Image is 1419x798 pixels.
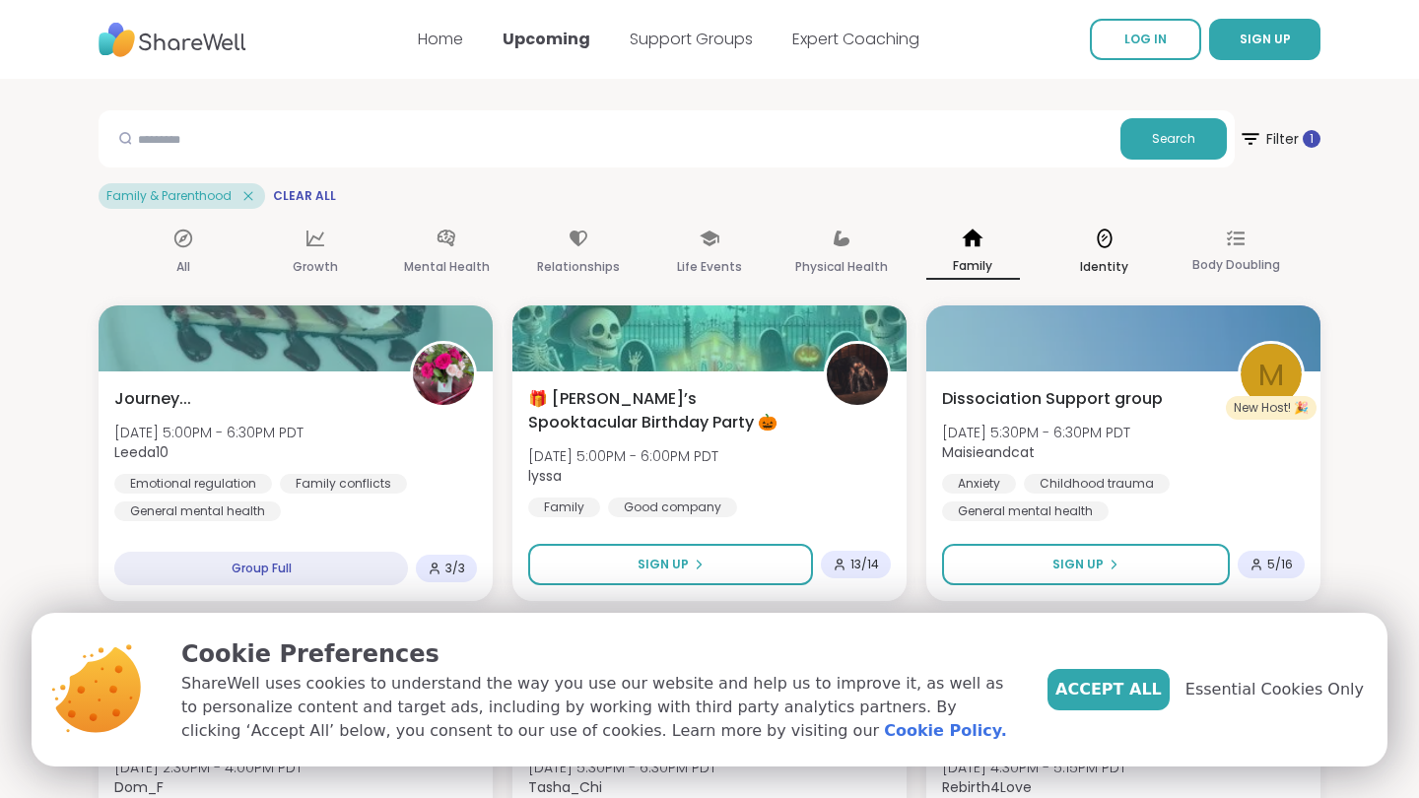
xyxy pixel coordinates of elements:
[114,777,164,797] b: Dom_F
[1055,678,1162,701] span: Accept All
[1090,19,1201,60] a: LOG IN
[176,255,190,279] p: All
[114,442,169,462] b: Leeda10
[528,387,802,434] span: 🎁 [PERSON_NAME]’s Spooktacular Birthday Party 🎃
[1239,115,1320,163] span: Filter
[1080,255,1128,279] p: Identity
[114,387,191,411] span: Journey...
[528,466,562,486] b: lyssa
[1120,118,1227,160] button: Search
[114,474,272,494] div: Emotional regulation
[106,188,232,204] span: Family & Parenthood
[280,474,407,494] div: Family conflicts
[503,28,590,50] a: Upcoming
[1185,678,1364,701] span: Essential Cookies Only
[792,28,919,50] a: Expert Coaching
[1267,557,1293,572] span: 5 / 16
[418,28,463,50] a: Home
[537,255,620,279] p: Relationships
[181,672,1016,743] p: ShareWell uses cookies to understand the way you use our website and help us to improve it, as we...
[273,188,336,204] span: Clear All
[445,561,465,576] span: 3 / 3
[850,557,879,572] span: 13 / 14
[884,719,1006,743] a: Cookie Policy.
[1209,19,1320,60] button: SIGN UP
[608,498,737,517] div: Good company
[1239,110,1320,167] button: Filter 1
[1052,556,1104,573] span: Sign Up
[528,498,600,517] div: Family
[1047,669,1170,710] button: Accept All
[1024,474,1170,494] div: Childhood trauma
[942,758,1126,777] span: [DATE] 4:30PM - 5:15PM PDT
[638,556,689,573] span: Sign Up
[114,758,303,777] span: [DATE] 2:30PM - 4:00PM PDT
[114,501,281,521] div: General mental health
[827,344,888,405] img: lyssa
[795,255,888,279] p: Physical Health
[942,387,1163,411] span: Dissociation Support group
[528,446,718,466] span: [DATE] 5:00PM - 6:00PM PDT
[630,28,753,50] a: Support Groups
[528,777,602,797] b: Tasha_Chi
[1152,130,1195,148] span: Search
[404,255,490,279] p: Mental Health
[528,758,716,777] span: [DATE] 5:30PM - 6:30PM PDT
[942,544,1230,585] button: Sign Up
[114,423,304,442] span: [DATE] 5:00PM - 6:30PM PDT
[293,255,338,279] p: Growth
[181,636,1016,672] p: Cookie Preferences
[1240,31,1291,47] span: SIGN UP
[942,474,1016,494] div: Anxiety
[99,13,246,67] img: ShareWell Nav Logo
[677,255,742,279] p: Life Events
[1226,396,1317,420] div: New Host! 🎉
[1310,131,1314,148] span: 1
[942,777,1032,797] b: Rebirth4Love
[114,552,408,585] div: Group Full
[942,423,1130,442] span: [DATE] 5:30PM - 6:30PM PDT
[1258,352,1284,398] span: M
[528,544,813,585] button: Sign Up
[942,501,1109,521] div: General mental health
[1124,31,1167,47] span: LOG IN
[413,344,474,405] img: Leeda10
[942,442,1035,462] b: Maisieandcat
[1192,253,1280,277] p: Body Doubling
[926,254,1020,280] p: Family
